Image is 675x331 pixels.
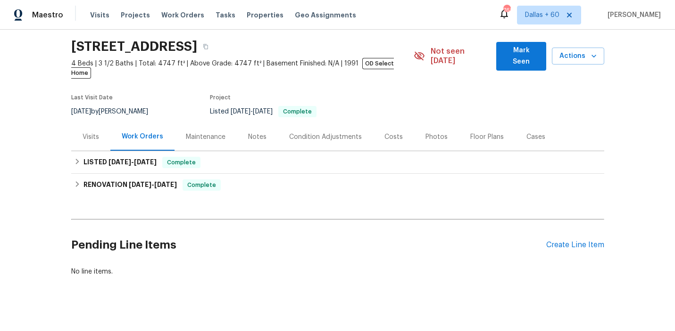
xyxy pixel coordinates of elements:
[90,10,109,20] span: Visits
[559,50,597,62] span: Actions
[161,10,204,20] span: Work Orders
[163,158,200,167] span: Complete
[71,174,604,196] div: RENOVATION [DATE]-[DATE]Complete
[186,132,225,142] div: Maintenance
[32,10,63,20] span: Maestro
[552,48,604,65] button: Actions
[279,109,316,114] span: Complete
[210,95,231,100] span: Project
[121,10,150,20] span: Projects
[108,159,157,165] span: -
[154,181,177,188] span: [DATE]
[384,132,403,142] div: Costs
[231,108,250,115] span: [DATE]
[470,132,504,142] div: Floor Plans
[122,132,163,141] div: Work Orders
[108,159,131,165] span: [DATE]
[197,38,214,55] button: Copy Address
[134,159,157,165] span: [DATE]
[71,108,91,115] span: [DATE]
[525,10,559,20] span: Dallas + 60
[71,95,113,100] span: Last Visit Date
[231,108,273,115] span: -
[247,10,283,20] span: Properties
[71,59,414,78] span: 4 Beds | 3 1/2 Baths | Total: 4747 ft² | Above Grade: 4747 ft² | Basement Finished: N/A | 1991
[71,267,604,276] div: No line items.
[503,6,510,15] div: 762
[248,132,267,142] div: Notes
[71,58,394,79] span: OD Select Home
[526,132,545,142] div: Cases
[253,108,273,115] span: [DATE]
[289,132,362,142] div: Condition Adjustments
[216,12,235,18] span: Tasks
[71,223,546,267] h2: Pending Line Items
[496,42,546,71] button: Mark Seen
[71,151,604,174] div: LISTED [DATE]-[DATE]Complete
[129,181,177,188] span: -
[129,181,151,188] span: [DATE]
[83,179,177,191] h6: RENOVATION
[83,157,157,168] h6: LISTED
[431,47,491,65] span: Not seen [DATE]
[546,241,604,250] div: Create Line Item
[183,180,220,190] span: Complete
[604,10,661,20] span: [PERSON_NAME]
[71,42,197,51] h2: [STREET_ADDRESS]
[83,132,99,142] div: Visits
[210,108,317,115] span: Listed
[71,106,159,117] div: by [PERSON_NAME]
[295,10,356,20] span: Geo Assignments
[504,45,539,68] span: Mark Seen
[425,132,448,142] div: Photos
